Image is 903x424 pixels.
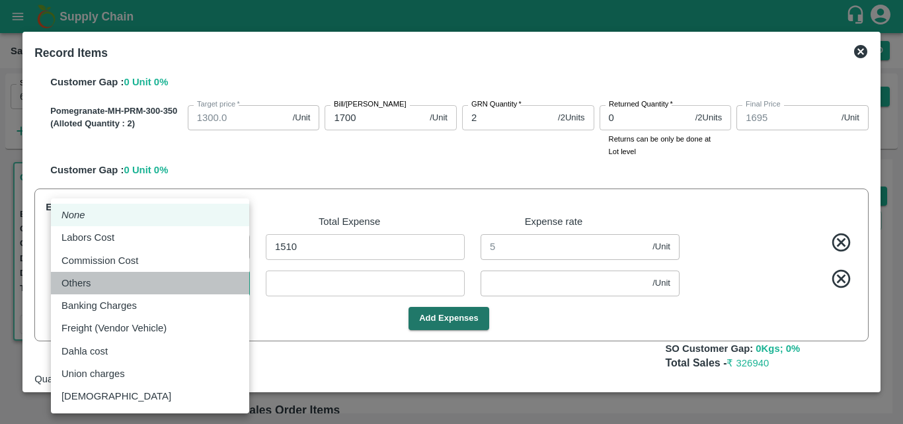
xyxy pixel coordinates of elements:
em: None [61,208,85,222]
p: Union charges [61,366,125,381]
p: Others [61,276,91,290]
p: Dahla cost [61,344,108,359]
p: Banking Charges [61,298,137,313]
p: Commission Cost [61,253,138,268]
p: Freight (Vendor Vehicle) [61,321,167,335]
p: Labors Cost [61,230,114,245]
p: [DEMOGRAPHIC_DATA] [61,389,171,403]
